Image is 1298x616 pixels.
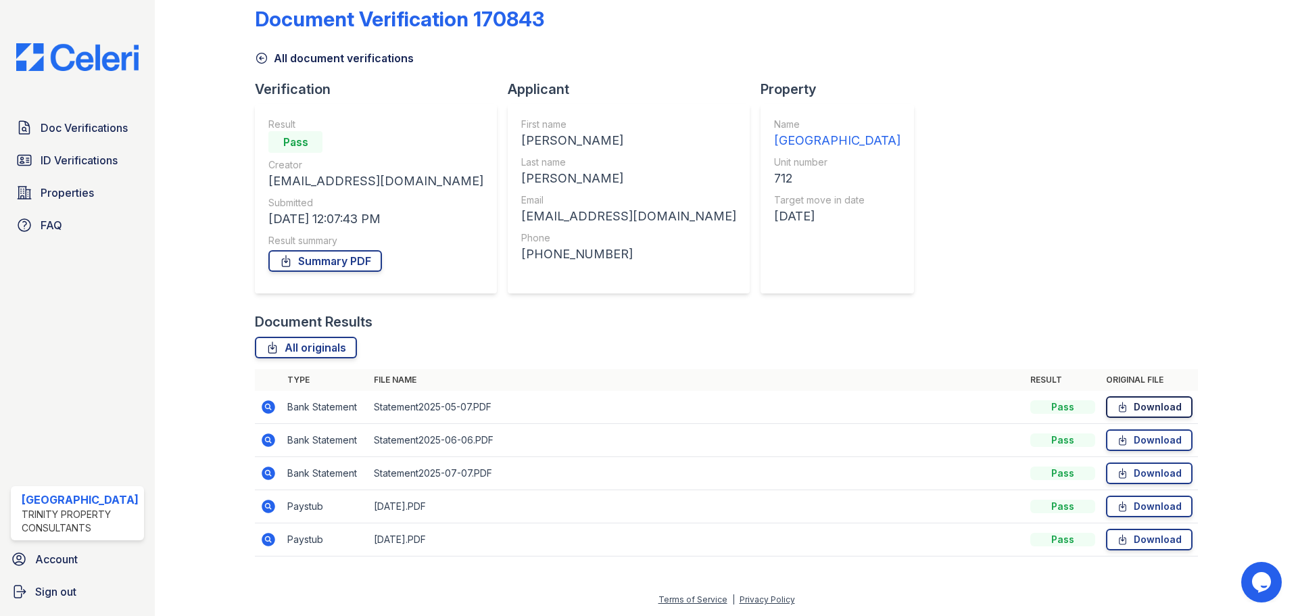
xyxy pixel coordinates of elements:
div: Pass [1030,433,1095,447]
th: Type [282,369,368,391]
div: [GEOGRAPHIC_DATA] [774,131,900,150]
div: Result summary [268,234,483,247]
th: File name [368,369,1025,391]
a: Download [1106,396,1193,418]
div: Pass [1030,500,1095,513]
div: [PERSON_NAME] [521,169,736,188]
td: Statement2025-05-07.PDF [368,391,1025,424]
a: All originals [255,337,357,358]
div: Document Results [255,312,372,331]
div: Creator [268,158,483,172]
a: All document verifications [255,50,414,66]
div: [GEOGRAPHIC_DATA] [22,492,139,508]
div: Document Verification 170843 [255,7,544,31]
div: Verification [255,80,508,99]
div: Submitted [268,196,483,210]
td: Paystub [282,490,368,523]
span: Properties [41,185,94,201]
div: Trinity Property Consultants [22,508,139,535]
div: [DATE] 12:07:43 PM [268,210,483,229]
div: Result [268,118,483,131]
div: Pass [1030,467,1095,480]
div: [PERSON_NAME] [521,131,736,150]
span: ID Verifications [41,152,118,168]
div: First name [521,118,736,131]
div: Pass [1030,400,1095,414]
div: Phone [521,231,736,245]
div: Unit number [774,156,900,169]
th: Result [1025,369,1101,391]
a: Sign out [5,578,149,605]
div: [EMAIL_ADDRESS][DOMAIN_NAME] [521,207,736,226]
td: Bank Statement [282,457,368,490]
a: Download [1106,463,1193,484]
td: [DATE].PDF [368,523,1025,556]
td: Bank Statement [282,391,368,424]
iframe: chat widget [1241,562,1284,602]
td: [DATE].PDF [368,490,1025,523]
div: Email [521,193,736,207]
div: [DATE] [774,207,900,226]
span: Account [35,551,78,567]
a: Download [1106,429,1193,451]
a: Download [1106,529,1193,550]
td: Statement2025-06-06.PDF [368,424,1025,457]
a: Doc Verifications [11,114,144,141]
div: Name [774,118,900,131]
td: Bank Statement [282,424,368,457]
a: Summary PDF [268,250,382,272]
td: Paystub [282,523,368,556]
div: Target move in date [774,193,900,207]
div: Applicant [508,80,761,99]
th: Original file [1101,369,1198,391]
a: Account [5,546,149,573]
a: Properties [11,179,144,206]
a: ID Verifications [11,147,144,174]
td: Statement2025-07-07.PDF [368,457,1025,490]
a: Terms of Service [658,594,727,605]
div: Pass [268,131,322,153]
div: Pass [1030,533,1095,546]
div: Property [761,80,925,99]
span: FAQ [41,217,62,233]
div: [EMAIL_ADDRESS][DOMAIN_NAME] [268,172,483,191]
div: 712 [774,169,900,188]
a: FAQ [11,212,144,239]
span: Doc Verifications [41,120,128,136]
img: CE_Logo_Blue-a8612792a0a2168367f1c8372b55b34899dd931a85d93a1a3d3e32e68fde9ad4.png [5,43,149,71]
a: Name [GEOGRAPHIC_DATA] [774,118,900,150]
a: Download [1106,496,1193,517]
div: | [732,594,735,605]
span: Sign out [35,584,76,600]
div: Last name [521,156,736,169]
a: Privacy Policy [740,594,795,605]
div: [PHONE_NUMBER] [521,245,736,264]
